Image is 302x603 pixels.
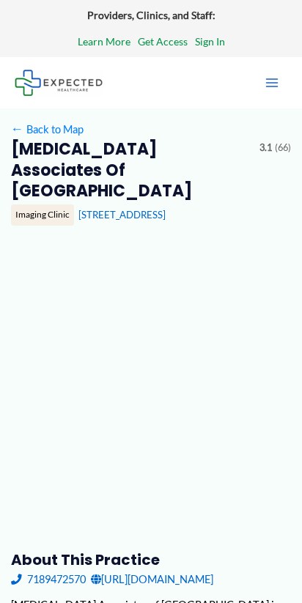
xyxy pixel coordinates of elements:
button: Main menu toggle [257,67,287,98]
img: Expected Healthcare Logo - side, dark font, small [15,70,103,95]
a: 7189472570 [11,569,86,589]
strong: Providers, Clinics, and Staff: [87,9,216,21]
span: (66) [275,139,291,157]
a: Learn More [78,32,130,51]
span: 3.1 [259,139,272,157]
a: ←Back to Map [11,119,84,139]
h2: [MEDICAL_DATA] Associates of [GEOGRAPHIC_DATA] [11,139,249,201]
a: [STREET_ADDRESS] [78,209,166,221]
h3: About this practice [11,550,292,569]
a: Get Access [138,32,188,51]
span: ← [11,122,24,136]
div: Imaging Clinic [11,204,74,225]
a: Sign In [195,32,225,51]
a: [URL][DOMAIN_NAME] [91,569,213,589]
